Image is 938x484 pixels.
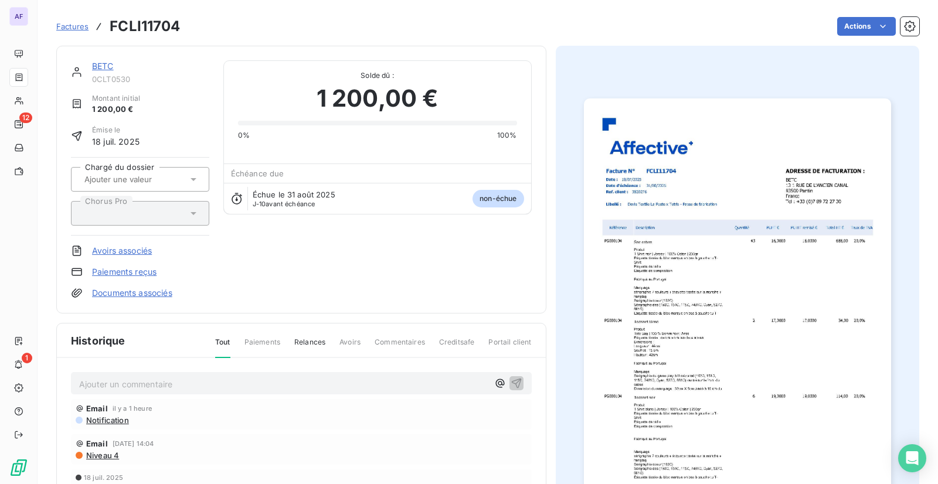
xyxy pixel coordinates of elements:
a: Factures [56,21,89,32]
span: Solde dû : [238,70,517,81]
button: Actions [837,17,896,36]
a: 12 [9,115,28,134]
span: 12 [19,113,32,123]
span: 1 200,00 € [317,81,439,116]
span: Factures [56,22,89,31]
span: Notification [85,415,129,425]
span: il y a 1 heure [113,405,152,412]
input: Ajouter une valeur [83,174,201,185]
span: Montant initial [92,93,140,104]
span: Tout [215,337,230,358]
span: J-10 [253,200,266,208]
span: Échéance due [231,169,284,178]
span: Commentaires [375,337,425,357]
span: avant échéance [253,200,315,207]
span: Niveau 4 [85,451,119,460]
span: Paiements [244,337,280,357]
span: [DATE] 14:04 [113,440,154,447]
span: Email [86,404,108,413]
a: BETC [92,61,114,71]
h3: FCLI11704 [110,16,180,37]
span: 0CLT0530 [92,74,209,84]
span: 1 [22,353,32,363]
a: Avoirs associés [92,245,152,257]
a: Documents associés [92,287,172,299]
div: Open Intercom Messenger [898,444,926,472]
span: Avoirs [339,337,361,357]
span: Historique [71,333,125,349]
span: 1 200,00 € [92,104,140,115]
span: 100% [497,130,517,141]
div: AF [9,7,28,26]
span: Creditsafe [439,337,475,357]
span: Émise le [92,125,140,135]
img: Logo LeanPay [9,458,28,477]
span: 18 juil. 2025 [92,135,140,148]
span: 0% [238,130,250,141]
span: Échue le 31 août 2025 [253,190,335,199]
span: Relances [294,337,325,357]
span: Portail client [488,337,531,357]
span: Email [86,439,108,448]
span: 18 juil. 2025 [84,474,123,481]
span: non-échue [473,190,524,207]
a: Paiements reçus [92,266,157,278]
